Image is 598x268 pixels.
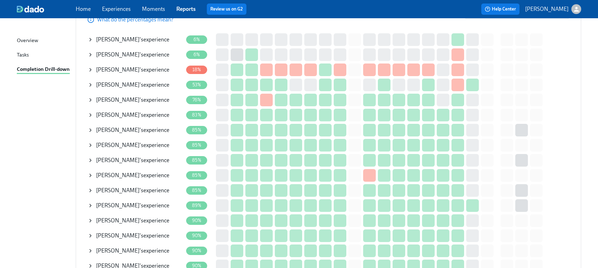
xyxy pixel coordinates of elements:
[96,66,140,73] span: [PERSON_NAME]
[96,141,169,149] div: 's experience
[88,63,183,77] div: [PERSON_NAME]'sexperience
[96,187,169,194] div: 's experience
[188,158,205,163] span: 85%
[88,78,183,92] div: [PERSON_NAME]'sexperience
[188,97,205,102] span: 76%
[88,214,183,228] div: [PERSON_NAME]'sexperience
[88,183,183,197] div: [PERSON_NAME]'sexperience
[96,51,169,59] div: 's experience
[88,153,183,167] div: [PERSON_NAME]'sexperience
[176,6,196,12] a: Reports
[96,217,169,225] div: 's experience
[88,199,183,213] div: [PERSON_NAME]'sexperience
[88,108,183,122] div: [PERSON_NAME]'sexperience
[17,51,29,60] div: Tasks
[88,229,183,243] div: [PERSON_NAME]'sexperience
[96,96,169,104] div: 's experience
[96,81,169,89] div: 's experience
[96,202,169,209] div: 's experience
[188,127,205,133] span: 85%
[96,217,140,224] span: [PERSON_NAME]
[88,244,183,258] div: [PERSON_NAME]'sexperience
[96,66,169,74] div: 's experience
[188,112,205,118] span: 83%
[96,232,140,239] span: [PERSON_NAME]
[485,6,516,13] span: Help Center
[96,157,140,163] span: [PERSON_NAME]
[17,36,70,45] a: Overview
[88,33,183,47] div: [PERSON_NAME]'sexperience
[76,6,91,12] a: Home
[96,156,169,164] div: 's experience
[188,188,205,193] span: 85%
[96,247,169,255] div: 's experience
[188,233,206,238] span: 90%
[17,6,44,13] img: dado
[96,247,140,254] span: [PERSON_NAME]
[96,142,140,148] span: [PERSON_NAME]
[17,6,76,13] a: dado
[102,6,131,12] a: Experiences
[210,6,243,13] a: Review us on G2
[189,37,204,42] span: 6%
[88,138,183,152] div: [PERSON_NAME]'sexperience
[96,187,140,194] span: [PERSON_NAME]
[96,51,140,58] span: [PERSON_NAME]
[96,81,140,88] span: [PERSON_NAME]
[96,172,140,179] span: [PERSON_NAME]
[188,142,205,148] span: 85%
[88,123,183,137] div: [PERSON_NAME]'sexperience
[96,36,140,43] span: [PERSON_NAME]
[96,127,140,133] span: [PERSON_NAME]
[188,67,205,72] span: 18%
[188,248,206,253] span: 90%
[96,202,140,209] span: [PERSON_NAME]
[96,126,169,134] div: 's experience
[525,4,581,14] button: [PERSON_NAME]
[17,65,70,74] a: Completion Drill-down
[96,172,169,179] div: 's experience
[88,48,183,62] div: [PERSON_NAME]'sexperience
[188,203,206,208] span: 89%
[96,111,169,119] div: 's experience
[96,36,169,43] div: 's experience
[481,4,519,15] button: Help Center
[96,112,140,118] span: [PERSON_NAME]
[207,4,246,15] button: Review us on G2
[188,173,205,178] span: 85%
[189,52,204,57] span: 6%
[17,36,38,45] div: Overview
[525,5,569,13] p: [PERSON_NAME]
[96,232,169,240] div: 's experience
[96,96,140,103] span: [PERSON_NAME]
[17,51,70,60] a: Tasks
[97,16,174,24] p: What do the percentages mean?
[88,93,183,107] div: [PERSON_NAME]'sexperience
[142,6,165,12] a: Moments
[188,82,205,87] span: 53%
[188,218,206,223] span: 90%
[88,168,183,182] div: [PERSON_NAME]'sexperience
